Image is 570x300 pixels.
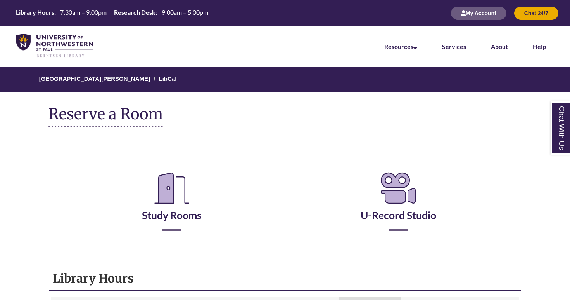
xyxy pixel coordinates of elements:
[451,7,506,20] button: My Account
[53,271,517,286] h1: Library Hours
[13,8,211,17] table: Hours Today
[162,9,208,16] span: 9:00am – 5:00pm
[442,43,466,50] a: Services
[16,34,93,58] img: UNWSP Library Logo
[361,190,436,222] a: U-Record Studio
[451,10,506,16] a: My Account
[514,7,558,20] button: Chat 24/7
[48,67,522,92] nav: Breadcrumb
[13,8,57,17] th: Library Hours:
[48,106,163,127] h1: Reserve a Room
[39,75,150,82] a: [GEOGRAPHIC_DATA][PERSON_NAME]
[48,147,522,254] div: Reserve a Room
[60,9,107,16] span: 7:30am – 9:00pm
[159,75,177,82] a: LibCal
[111,8,158,17] th: Research Desk:
[384,43,417,50] a: Resources
[533,43,546,50] a: Help
[491,43,508,50] a: About
[142,190,202,222] a: Study Rooms
[514,10,558,16] a: Chat 24/7
[13,8,211,18] a: Hours Today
